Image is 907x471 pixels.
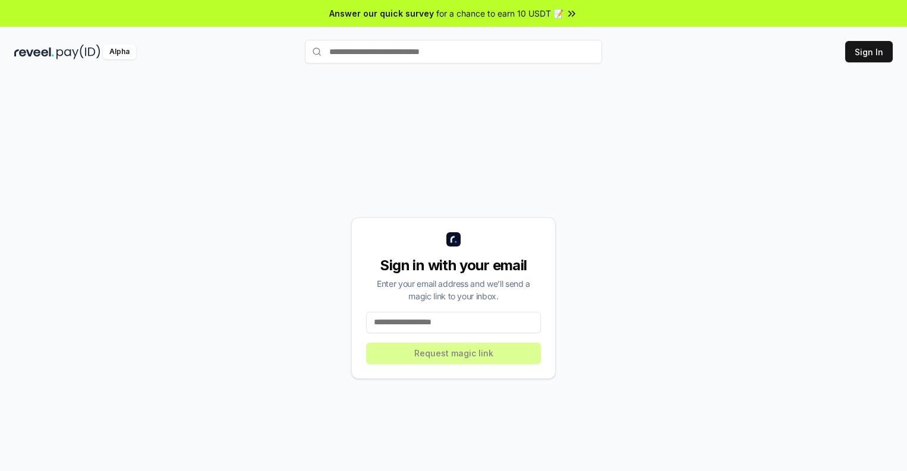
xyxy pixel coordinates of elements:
[366,277,541,302] div: Enter your email address and we’ll send a magic link to your inbox.
[14,45,54,59] img: reveel_dark
[329,7,434,20] span: Answer our quick survey
[366,256,541,275] div: Sign in with your email
[446,232,461,246] img: logo_small
[436,7,563,20] span: for a chance to earn 10 USDT 📝
[845,41,893,62] button: Sign In
[103,45,136,59] div: Alpha
[56,45,100,59] img: pay_id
